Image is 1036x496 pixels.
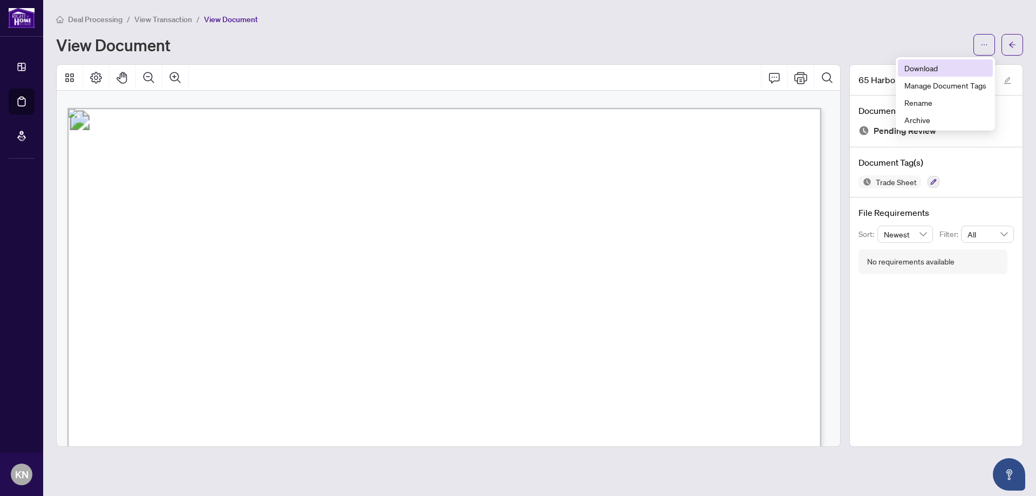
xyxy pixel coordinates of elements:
button: Open asap [993,458,1025,491]
span: All [967,226,1007,242]
span: Rename [904,97,986,108]
img: Status Icon [858,175,871,188]
p: Filter: [939,228,961,240]
span: View Document [204,15,258,24]
h4: File Requirements [858,206,1014,219]
li: / [196,13,200,25]
span: 65 Harbour Sq 1910 - TS.pdf [858,73,970,86]
span: Pending Review [874,124,936,138]
p: Sort: [858,228,877,240]
li: / [127,13,130,25]
span: arrow-left [1008,41,1016,49]
h4: Document Status [858,104,1014,117]
span: edit [1004,77,1011,84]
span: KN [15,467,29,482]
div: No requirements available [867,256,955,268]
h1: View Document [56,36,171,53]
span: Manage Document Tags [904,79,986,91]
img: Document Status [858,125,869,136]
span: Download [904,62,986,74]
img: logo [9,8,35,28]
span: View Transaction [134,15,192,24]
span: ellipsis [980,41,988,49]
span: Newest [884,226,927,242]
span: home [56,16,64,23]
h4: Document Tag(s) [858,156,1014,169]
span: Deal Processing [68,15,122,24]
span: Archive [904,114,986,126]
span: Trade Sheet [871,178,921,186]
